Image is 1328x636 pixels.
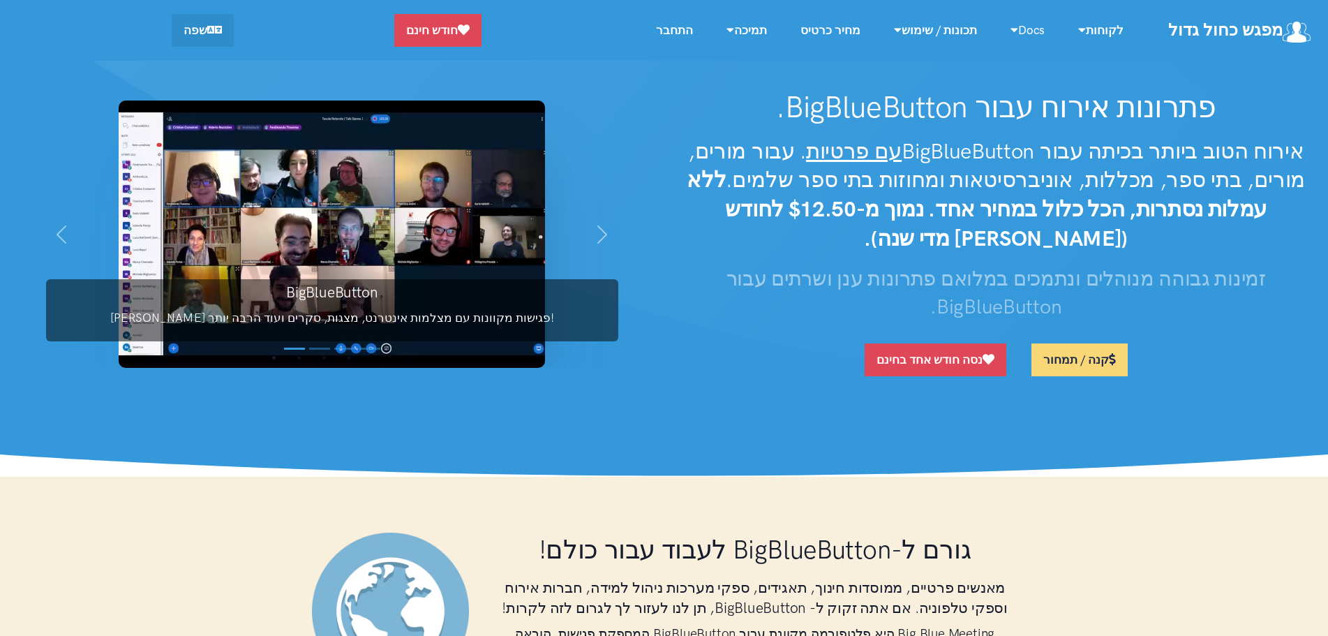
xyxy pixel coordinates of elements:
a: מחיר כרטיס [784,15,877,45]
a: Docs [994,15,1061,45]
h3: BigBlueButton [46,282,618,302]
a: קנה / תמחור [1031,343,1128,376]
a: מפגש כחול גדול [1168,15,1314,45]
strong: ללא עמלות נסתרות, הכל כלול במחיר אחד. נמוך מ-$12.50 לחודש ([PERSON_NAME] מדי שנה). [687,167,1267,251]
a: תמיכה [710,15,784,45]
a: שפה [172,14,234,47]
a: תכונות / שימוש [877,15,994,45]
a: חודש חינם [394,14,482,47]
h1: גורם ל-BigBlueButton לעבוד עבור כולם! [497,533,1013,566]
a: התחבר [639,15,710,45]
p: [PERSON_NAME] פגישות מקוונות עם מצלמות אינטרנט, מצגות, סקרים ועוד הרבה יותר! [46,309,618,327]
h3: זמינות גבוהה מנוהלים ונתמכים במלואם פתרונות ענן ושרתים עבור BigBlueButton. [678,265,1315,321]
u: עם פרטיות [806,138,902,164]
h3: מאנשים פרטיים, ממוסדות חינוך, תאגידים, ספקי מערכות ניהול למידה, חברות אירוח וספקי טלפוניה. אם אתה... [497,577,1013,619]
h1: פתרונות אירוח עבור BigBlueButton. [678,89,1315,126]
a: נסה חודש אחד בחינם [865,343,1006,376]
img: סֵמֶל [1283,22,1311,43]
a: לקוחות [1061,15,1140,45]
img: צילום מסך של BigBlueButton [119,101,545,368]
h2: אירוח הטוב ביותר בכיתה עבור BigBlueButton . עבור מורים, מורים, בתי ספר, מכללות, אוניברסיטאות ומחו... [678,137,1315,253]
